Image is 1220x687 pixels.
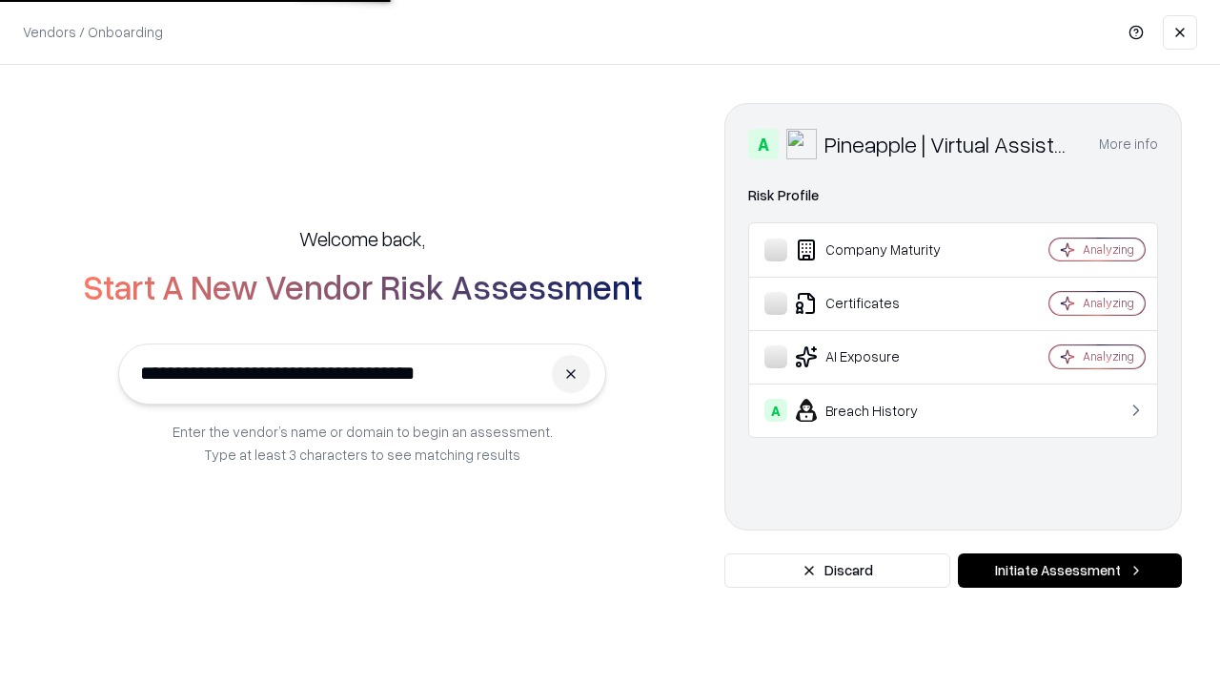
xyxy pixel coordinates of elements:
[1083,241,1134,258] div: Analyzing
[1099,127,1158,161] button: More info
[764,292,992,315] div: Certificates
[824,129,1076,159] div: Pineapple | Virtual Assistant Agency
[1083,348,1134,364] div: Analyzing
[786,129,817,159] img: Pineapple | Virtual Assistant Agency
[299,225,425,252] h5: Welcome back,
[764,345,992,368] div: AI Exposure
[764,399,787,422] div: A
[724,553,950,588] button: Discard
[173,420,553,466] p: Enter the vendor’s name or domain to begin an assessment. Type at least 3 characters to see match...
[748,184,1158,207] div: Risk Profile
[958,553,1182,588] button: Initiate Assessment
[748,129,779,159] div: A
[1083,295,1134,311] div: Analyzing
[764,399,992,422] div: Breach History
[23,22,163,42] p: Vendors / Onboarding
[764,239,992,261] div: Company Maturity
[83,267,642,305] h2: Start A New Vendor Risk Assessment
